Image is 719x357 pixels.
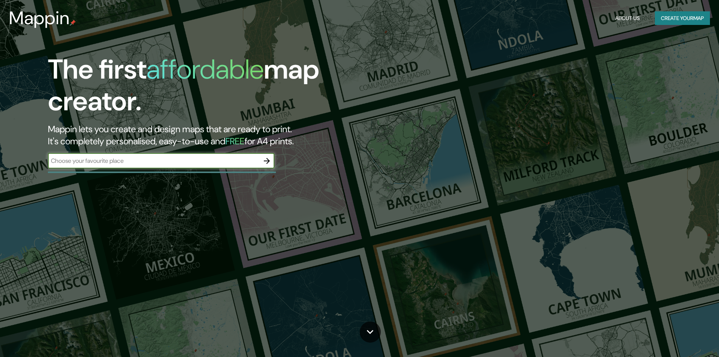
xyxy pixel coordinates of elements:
input: Choose your favourite place [48,156,259,165]
img: mappin-pin [70,20,76,26]
h2: Mappin lets you create and design maps that are ready to print. It's completely personalised, eas... [48,123,408,147]
h1: The first map creator. [48,54,408,123]
h5: FREE [225,135,245,147]
h1: affordable [146,52,264,87]
h3: Mappin [9,8,70,29]
iframe: Help widget launcher [652,328,711,349]
button: Create yourmap [655,11,710,25]
button: About Us [612,11,643,25]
